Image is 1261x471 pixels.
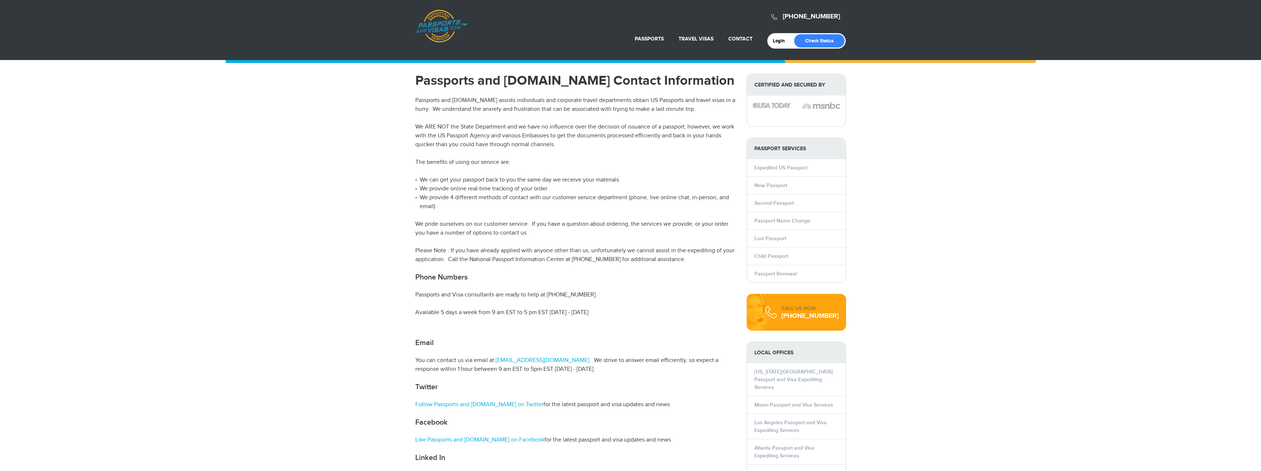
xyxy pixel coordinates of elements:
[415,176,736,184] li: We can get your passport back to you the same day we receive your materials.
[794,34,845,48] a: Check Status
[781,305,839,312] div: CALL US NOW
[754,182,787,189] a: New Passport
[754,165,807,171] a: Expedited US Passport
[415,291,736,299] p: Passports and Visa consultants are ready to help at [PHONE_NUMBER].
[754,218,810,224] a: Passport Name Change
[747,74,846,95] strong: Certified and Secured by
[754,402,833,408] a: Miami Passport and Visa Services
[415,74,736,87] h1: Passports and [DOMAIN_NAME] Contact Information
[754,235,786,242] a: Lost Passport
[415,184,736,193] li: We provide online real-time tracking of your order.
[754,271,797,277] a: Passport Renewal
[415,96,736,114] p: Passports and [DOMAIN_NAME] assists individuals and corporate travel departments obtain US Passpo...
[754,369,833,390] a: [US_STATE][GEOGRAPHIC_DATA] Passport and Visa Expediting Services
[416,10,468,43] a: Passports & [DOMAIN_NAME]
[494,357,589,364] a: [EMAIL_ADDRESS][DOMAIN_NAME]
[415,418,736,427] h2: Facebook
[773,38,790,44] a: Login
[747,138,846,159] strong: PASSPORT SERVICES
[781,312,839,320] div: [PHONE_NUMBER]
[415,246,736,264] p: Please Note : If you have already applied with anyone other than us, unfortunately we cannot assi...
[415,356,736,374] p: You can contact us via email at . We strive to answer email efficiently, so expect a response wit...
[754,200,794,206] a: Second Passport
[753,103,791,108] img: image description
[415,401,543,408] a: Follow Passports and [DOMAIN_NAME] on Twitter
[415,383,736,391] h2: Twitter
[415,123,736,149] p: We ARE NOT the State Department and we have no influence over the decision of issuance of a passp...
[415,400,736,409] p: for the latest passport and visa updates and news.
[415,308,736,317] p: Available 5 days a week from 9 am EST to 5 pm EST [DATE] - [DATE].
[679,36,714,42] a: Travel Visas
[635,36,664,42] a: Passports
[415,220,736,238] p: We pride ourselves on our customer service. If you have a question about ordering, the services w...
[415,338,736,347] h2: Email
[415,158,736,167] p: The benefits of using our service are:
[747,342,846,363] strong: LOCAL OFFICES
[754,419,827,433] a: Los Angeles Passport and Visa Expediting Services
[754,253,788,259] a: Child Passport
[415,436,736,444] p: for the latest passport and visa updates and news.
[728,36,753,42] a: Contact
[415,273,736,282] h2: Phone Numbers
[415,436,545,443] a: Like Passports and [DOMAIN_NAME] on Facebook
[415,453,736,462] h2: Linked In
[754,445,814,459] a: Atlanta Passport and Visa Expediting Services
[783,13,840,21] a: [PHONE_NUMBER]
[802,101,840,110] img: image description
[415,193,736,211] li: We provide 4 different methods of contact with our customer service department (phone, live onlin...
